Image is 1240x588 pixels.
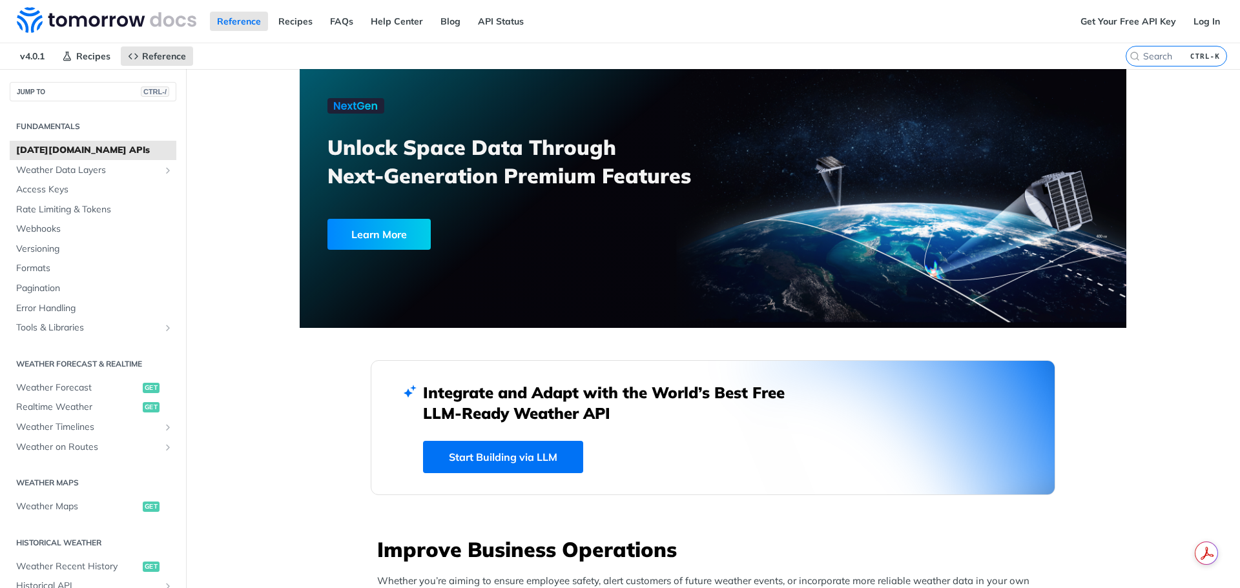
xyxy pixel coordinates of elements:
span: v4.0.1 [13,46,52,66]
a: Weather Data LayersShow subpages for Weather Data Layers [10,161,176,180]
button: Show subpages for Tools & Libraries [163,323,173,333]
button: Show subpages for Weather on Routes [163,442,173,452]
h3: Unlock Space Data Through Next-Generation Premium Features [327,133,727,190]
span: Formats [16,262,173,275]
span: Weather on Routes [16,441,160,454]
a: Recipes [271,12,320,31]
span: Webhooks [16,223,173,236]
a: Blog [433,12,468,31]
a: Pagination [10,279,176,298]
span: Error Handling [16,302,173,315]
a: FAQs [323,12,360,31]
span: Weather Maps [16,500,139,513]
img: Tomorrow.io Weather API Docs [17,7,196,33]
span: Pagination [16,282,173,295]
a: Get Your Free API Key [1073,12,1183,31]
a: Access Keys [10,180,176,199]
span: Realtime Weather [16,401,139,414]
div: Learn More [327,219,431,250]
img: NextGen [327,98,384,114]
span: Rate Limiting & Tokens [16,203,173,216]
a: Reference [210,12,268,31]
h2: Fundamentals [10,121,176,132]
span: CTRL-/ [141,86,169,97]
h2: Weather Forecast & realtime [10,358,176,370]
h2: Weather Maps [10,477,176,489]
h3: Improve Business Operations [377,535,1055,563]
a: Rate Limiting & Tokens [10,200,176,219]
span: Access Keys [16,183,173,196]
span: Weather Forecast [16,381,139,394]
a: Realtime Weatherget [10,398,176,417]
button: Show subpages for Weather Data Layers [163,165,173,176]
kbd: CTRL-K [1187,50,1223,63]
a: Recipes [55,46,118,66]
span: Recipes [76,50,110,62]
a: [DATE][DOMAIN_NAME] APIs [10,141,176,160]
h2: Integrate and Adapt with the World’s Best Free LLM-Ready Weather API [423,382,804,423]
span: Tools & Libraries [16,321,160,334]
a: Error Handling [10,299,176,318]
a: Log In [1186,12,1227,31]
span: get [143,383,160,393]
a: Versioning [10,239,176,259]
a: Reference [121,46,193,66]
button: Show subpages for Weather Timelines [163,422,173,432]
a: Webhooks [10,219,176,239]
a: Help Center [364,12,430,31]
span: [DATE][DOMAIN_NAME] APIs [16,144,173,157]
a: Weather TimelinesShow subpages for Weather Timelines [10,418,176,437]
a: Start Building via LLM [423,441,583,473]
a: Formats [10,259,176,278]
a: API Status [471,12,531,31]
span: Weather Recent History [16,560,139,573]
span: Reference [142,50,186,62]
span: Versioning [16,243,173,256]
a: Learn More [327,219,647,250]
span: Weather Data Layers [16,164,160,177]
button: JUMP TOCTRL-/ [10,82,176,101]
a: Tools & LibrariesShow subpages for Tools & Libraries [10,318,176,338]
svg: Search [1130,51,1140,61]
h2: Historical Weather [10,537,176,549]
span: Weather Timelines [16,421,160,434]
a: Weather Recent Historyget [10,557,176,576]
a: Weather Forecastget [10,378,176,398]
a: Weather on RoutesShow subpages for Weather on Routes [10,438,176,457]
a: Weather Mapsget [10,497,176,516]
span: get [143,562,160,572]
span: get [143,502,160,512]
span: get [143,402,160,412]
